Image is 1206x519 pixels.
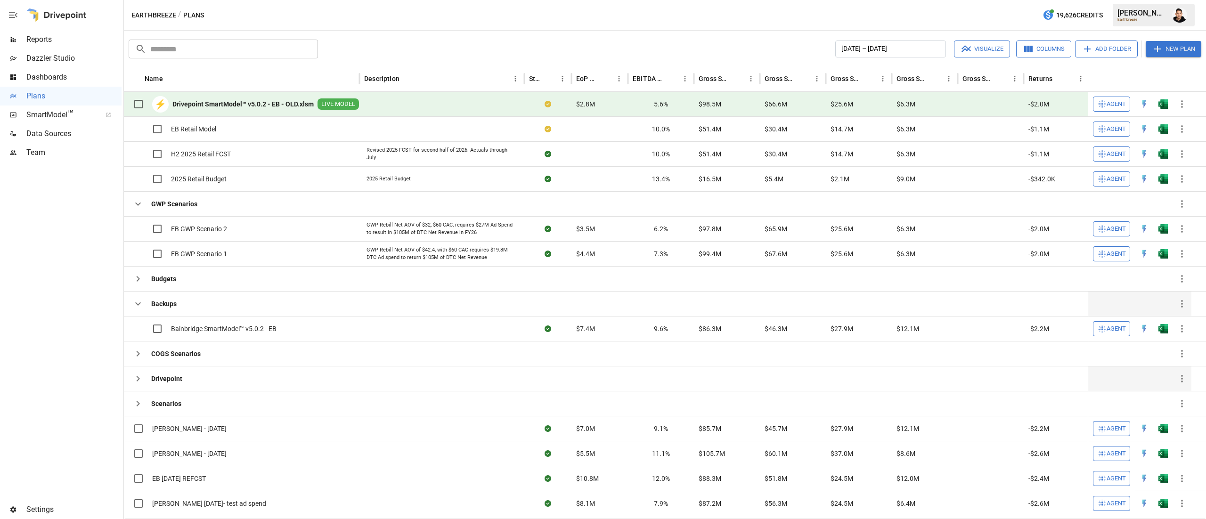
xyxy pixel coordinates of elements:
img: quick-edit-flash.b8aec18c.svg [1140,174,1149,184]
div: Status [529,75,542,82]
span: $8.1M [576,499,595,508]
button: Agent [1093,97,1130,112]
span: $51.4M [699,149,721,159]
span: Agent [1107,448,1126,459]
img: excel-icon.76473adf.svg [1158,99,1168,109]
span: 6.2% [654,224,668,234]
div: Open in Excel [1158,174,1168,184]
span: $5.5M [576,449,595,458]
span: 7.9% [654,499,668,508]
button: Agent [1093,321,1130,336]
span: $30.4M [765,124,787,134]
img: quick-edit-flash.b8aec18c.svg [1140,99,1149,109]
img: excel-icon.76473adf.svg [1158,249,1168,259]
div: Earthbreeze [1117,17,1166,22]
span: 7.3% [654,249,668,259]
span: -$2.2M [1028,324,1049,333]
div: Sync complete [545,149,551,159]
button: Agent [1093,221,1130,236]
span: EB GWP Scenario 1 [171,249,227,259]
img: excel-icon.76473adf.svg [1158,449,1168,458]
img: excel-icon.76473adf.svg [1158,174,1168,184]
span: Agent [1107,124,1126,135]
span: $24.5M [831,474,853,483]
div: Open in Excel [1158,474,1168,483]
button: Returns column menu [1074,72,1087,85]
span: Settings [26,504,122,515]
span: $6.3M [896,124,915,134]
div: Open in Excel [1158,424,1168,433]
img: quick-edit-flash.b8aec18c.svg [1140,474,1149,483]
span: H2 2025 Retail FCST [171,149,231,159]
span: EB Retail Model [171,124,216,134]
button: EBITDA Margin column menu [678,72,692,85]
span: Agent [1107,149,1126,160]
img: excel-icon.76473adf.svg [1158,149,1168,159]
div: Name [145,75,163,82]
span: 19,626 Credits [1056,9,1103,21]
button: Description column menu [509,72,522,85]
span: Reports [26,34,122,45]
span: 12.0% [652,474,670,483]
img: quick-edit-flash.b8aec18c.svg [1140,324,1149,333]
img: excel-icon.76473adf.svg [1158,474,1168,483]
span: $25.6M [831,224,853,234]
div: Open in Quick Edit [1140,499,1149,508]
button: Gross Sales: DTC Online column menu [810,72,823,85]
span: Agent [1107,423,1126,434]
button: Agent [1093,122,1130,137]
button: Agent [1093,421,1130,436]
span: $12.0M [896,474,919,483]
span: $66.6M [765,99,787,109]
div: EoP Cash [576,75,598,82]
span: $27.9M [831,424,853,433]
button: Sort [863,72,876,85]
div: Returns [1028,75,1052,82]
span: $46.3M [765,324,787,333]
button: Agent [1093,496,1130,511]
span: $2.8M [576,99,595,109]
div: Sync complete [545,174,551,184]
span: Dashboards [26,72,122,83]
span: Agent [1107,99,1126,110]
span: -$342.0K [1028,174,1055,184]
button: [DATE] – [DATE] [835,41,946,57]
button: Gross Sales: Retail column menu [1008,72,1021,85]
span: [PERSON_NAME] - [DATE] [152,424,227,433]
div: Open in Quick Edit [1140,474,1149,483]
span: Agent [1107,324,1126,334]
div: Gross Sales [699,75,730,82]
div: Open in Excel [1158,149,1168,159]
button: Add Folder [1075,41,1138,57]
button: Francisco Sanchez [1166,2,1193,28]
span: $8.6M [896,449,915,458]
div: EBITDA Margin [633,75,664,82]
button: Sort [731,72,744,85]
span: $105.7M [699,449,725,458]
span: Plans [26,90,122,102]
button: Sort [543,72,556,85]
span: -$1.1M [1028,124,1049,134]
img: quick-edit-flash.b8aec18c.svg [1140,424,1149,433]
button: Sort [995,72,1008,85]
span: $7.4M [576,324,595,333]
span: $4.4M [576,249,595,259]
span: 9.1% [654,424,668,433]
div: Sync complete [545,449,551,458]
div: Your plan has changes in Excel that are not reflected in the Drivepoint Data Warehouse, select "S... [545,99,551,109]
button: Agent [1093,446,1130,461]
button: Earthbreeze [131,9,176,21]
span: $10.8M [576,474,599,483]
div: Open in Excel [1158,224,1168,234]
div: Sync complete [545,249,551,259]
span: -$2.4M [1028,474,1049,483]
span: -$2.0M [1028,224,1049,234]
span: $12.1M [896,324,919,333]
b: Drivepoint [151,374,182,383]
span: SmartModel [26,109,95,121]
button: New Plan [1146,41,1201,57]
img: excel-icon.76473adf.svg [1158,499,1168,508]
span: Agent [1107,473,1126,484]
span: -$2.0M [1028,99,1049,109]
span: $16.5M [699,174,721,184]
